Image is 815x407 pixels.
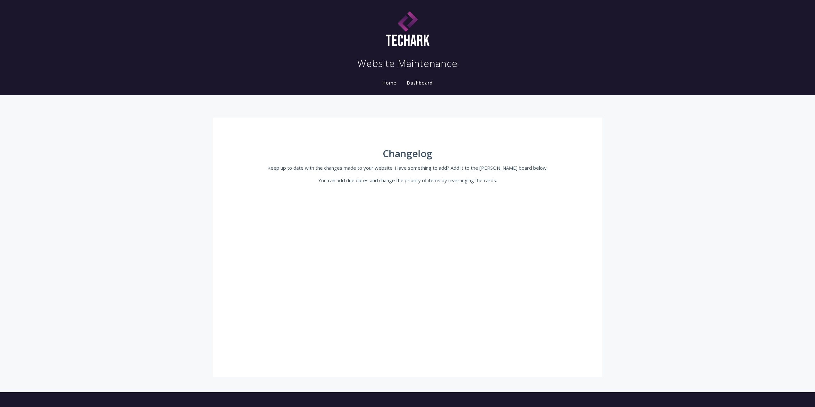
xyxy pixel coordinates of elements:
[405,80,434,86] a: Dashboard
[357,57,458,70] h1: Website Maintenance
[254,176,561,184] p: You can add due dates and change the priority of items by rearranging the cards.
[381,80,398,86] a: Home
[254,148,561,159] h1: Changelog
[254,164,561,172] p: Keep up to date with the changes made to your website. Have something to add? Add it to the [PERS...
